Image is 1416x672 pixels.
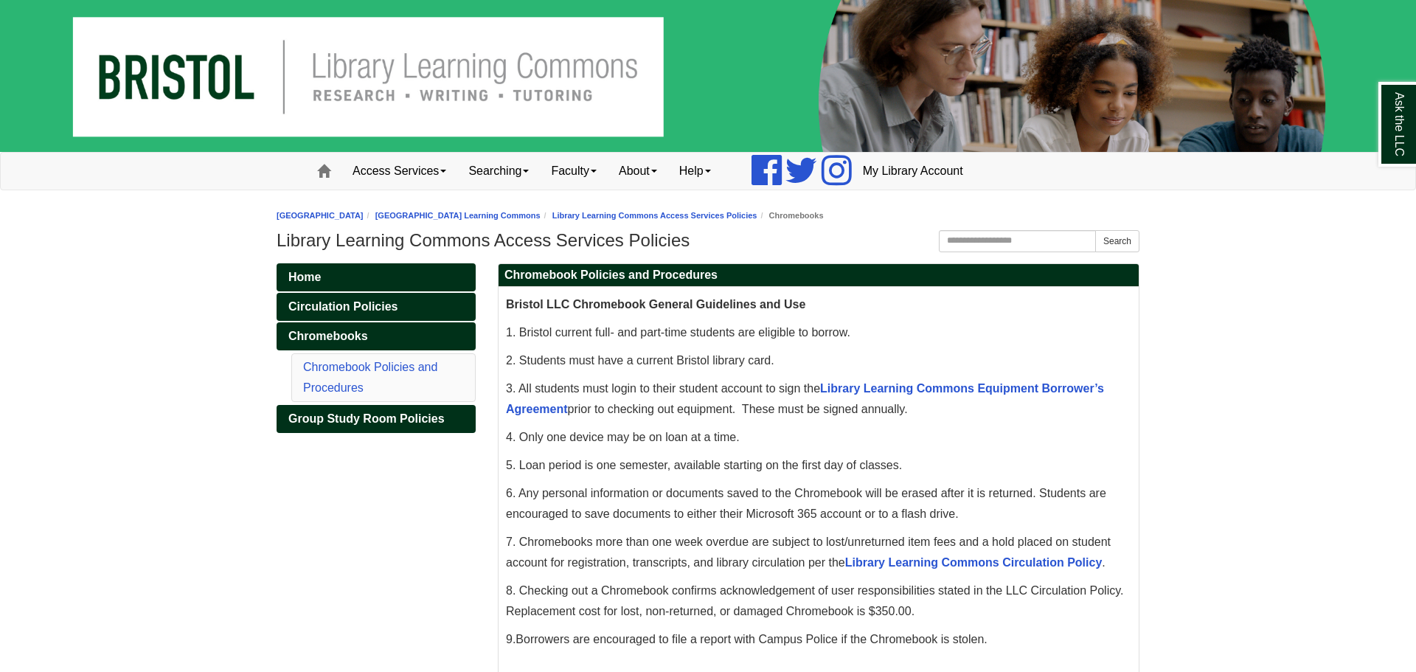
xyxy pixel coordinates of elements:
a: Library Learning Commons Equipment Borrower’s Agreement [506,382,1104,415]
span: 8. Checking out a Chromebook confirms acknowledgement of user responsibilities stated in the LLC ... [506,584,1123,617]
span: 5. Loan period is one semester, available starting on the first day of classes. [506,459,902,471]
a: Searching [457,153,540,190]
a: About [608,153,668,190]
a: Help [668,153,722,190]
a: Faculty [540,153,608,190]
h1: Library Learning Commons Access Services Policies [277,230,1139,251]
span: 2. Students must have a current Bristol library card. [506,354,774,367]
span: Borrowers are encouraged to file a report with Campus Police if the Chromebook is stolen. [516,633,987,645]
span: Circulation Policies [288,300,398,313]
a: [GEOGRAPHIC_DATA] [277,211,364,220]
li: Chromebooks [757,209,823,223]
span: 7. Chromebooks more than one week overdue are subject to lost/unreturned item fees and a hold pla... [506,536,1111,569]
a: [GEOGRAPHIC_DATA] Learning Commons [375,211,541,220]
div: Guide Pages [277,263,476,433]
span: 6. Any personal information or documents saved to the Chromebook will be erased after it is retur... [506,487,1106,520]
span: 9 [506,633,513,645]
button: Search [1095,230,1139,252]
h2: Chromebook Policies and Procedures [499,264,1139,287]
a: Circulation Policies [277,293,476,321]
p: . [506,629,1131,650]
span: 1. Bristol current full- and part-time students are eligible to borrow. [506,326,850,339]
span: Bristol LLC Chromebook General Guidelines and Use [506,298,805,311]
span: Home [288,271,321,283]
a: Group Study Room Policies [277,405,476,433]
a: Chromebooks [277,322,476,350]
span: Group Study Room Policies [288,412,445,425]
a: Access Services [341,153,457,190]
nav: breadcrumb [277,209,1139,223]
span: 4. Only one device may be on loan at a time. [506,431,740,443]
a: Chromebook Policies and Procedures [303,361,437,394]
a: My Library Account [852,153,974,190]
span: 3. All students must login to their student account to sign the prior to checking out equipment. ... [506,382,1104,415]
span: Chromebooks [288,330,368,342]
a: Home [277,263,476,291]
a: Library Learning Commons Circulation Policy [845,556,1103,569]
a: Library Learning Commons Access Services Policies [552,211,757,220]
